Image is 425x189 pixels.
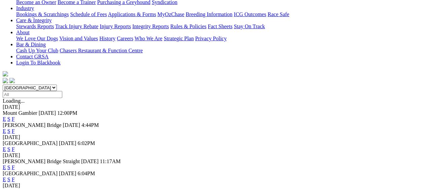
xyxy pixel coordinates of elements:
a: F [12,177,15,182]
a: F [12,116,15,122]
a: Schedule of Fees [70,11,107,17]
a: Care & Integrity [16,17,52,23]
span: 4:44PM [81,122,99,128]
a: Stewards Reports [16,23,54,29]
a: F [12,164,15,170]
input: Select date [3,91,62,98]
a: S [7,164,10,170]
div: Care & Integrity [16,23,422,30]
a: Stay On Track [234,23,265,29]
div: [DATE] [3,183,422,189]
a: Cash Up Your Club [16,48,58,53]
a: E [3,164,6,170]
div: [DATE] [3,134,422,140]
a: Vision and Values [59,36,98,41]
a: S [7,128,10,134]
a: S [7,146,10,152]
span: 12:00PM [57,110,77,116]
a: S [7,177,10,182]
span: [DATE] [59,171,76,176]
span: Loading... [3,98,25,104]
a: Who We Are [135,36,163,41]
img: twitter.svg [9,78,15,83]
span: 6:02PM [78,140,95,146]
a: MyOzChase [157,11,184,17]
a: E [3,146,6,152]
a: Careers [117,36,133,41]
span: 11:17AM [100,158,121,164]
a: E [3,116,6,122]
span: [GEOGRAPHIC_DATA] [3,140,58,146]
a: Race Safe [268,11,289,17]
a: Login To Blackbook [16,60,61,65]
a: Bar & Dining [16,42,46,47]
a: Industry [16,5,34,11]
div: About [16,36,422,42]
a: About [16,30,30,35]
a: Breeding Information [186,11,233,17]
div: Industry [16,11,422,17]
img: facebook.svg [3,78,8,83]
a: E [3,128,6,134]
a: History [99,36,115,41]
span: [PERSON_NAME] Bridge Straight [3,158,80,164]
span: [GEOGRAPHIC_DATA] [3,171,58,176]
a: Applications & Forms [108,11,156,17]
a: Injury Reports [100,23,131,29]
span: [DATE] [59,140,76,146]
a: F [12,146,15,152]
a: Strategic Plan [164,36,194,41]
div: Bar & Dining [16,48,422,54]
a: Bookings & Scratchings [16,11,69,17]
span: [DATE] [63,122,80,128]
img: logo-grsa-white.png [3,71,8,77]
span: [PERSON_NAME] Bridge [3,122,62,128]
div: [DATE] [3,104,422,110]
a: F [12,128,15,134]
span: [DATE] [81,158,99,164]
a: We Love Our Dogs [16,36,58,41]
span: 6:04PM [78,171,95,176]
a: ICG Outcomes [234,11,266,17]
a: Integrity Reports [132,23,169,29]
span: [DATE] [39,110,56,116]
div: [DATE] [3,152,422,158]
a: Chasers Restaurant & Function Centre [60,48,143,53]
a: Fact Sheets [208,23,233,29]
span: Mount Gambier [3,110,37,116]
a: Track Injury Rebate [55,23,98,29]
a: Rules & Policies [170,23,207,29]
a: S [7,116,10,122]
a: Contact GRSA [16,54,48,59]
a: E [3,177,6,182]
a: Privacy Policy [195,36,227,41]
